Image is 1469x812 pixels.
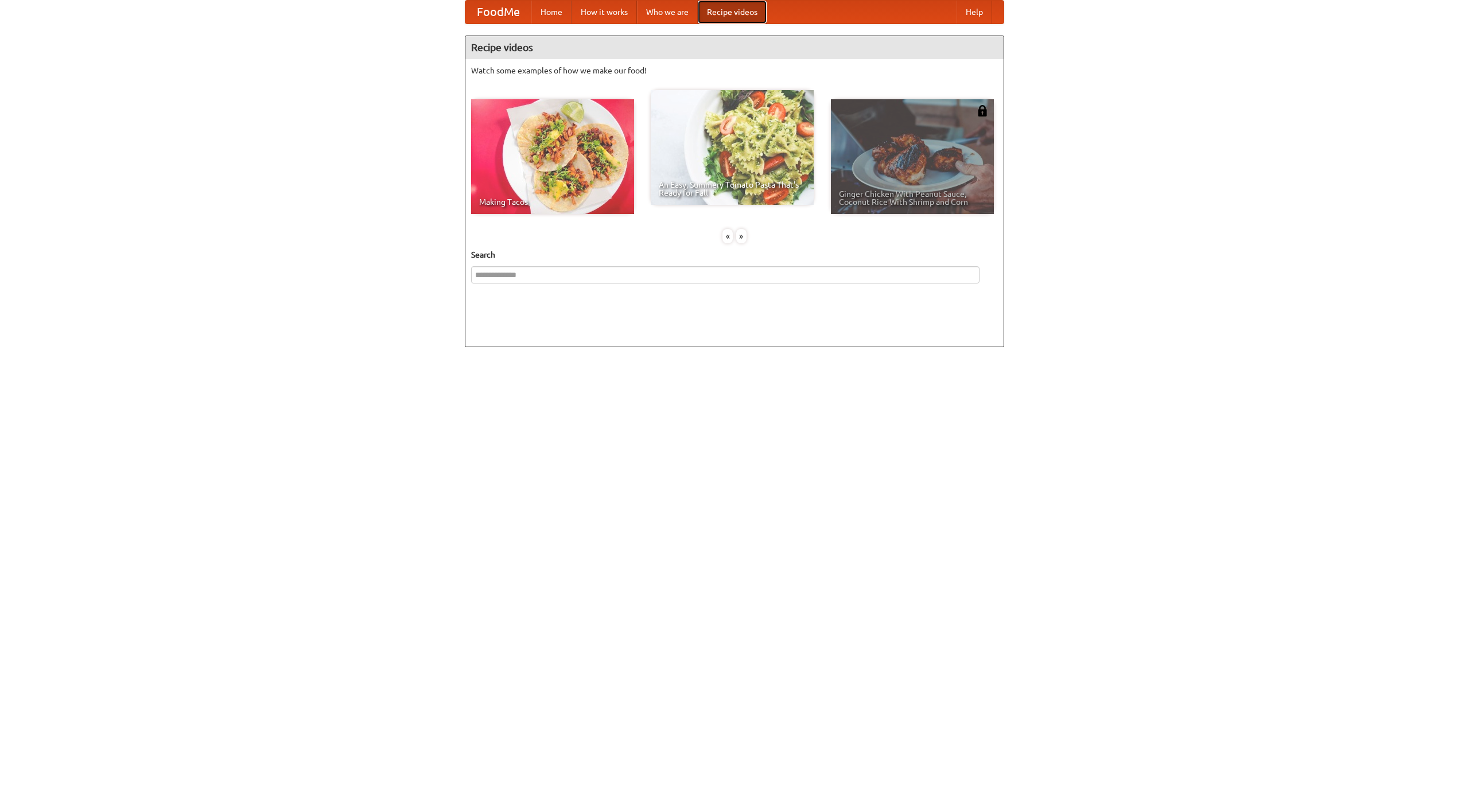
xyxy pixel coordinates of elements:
div: « [722,229,733,243]
a: FoodMe [465,1,531,24]
p: Watch some examples of how we make our food! [471,65,998,76]
span: Making Tacos [479,198,626,206]
a: How it works [572,1,637,24]
img: 483408.png [977,105,988,116]
a: Who we are [637,1,698,24]
a: Making Tacos [471,99,634,214]
a: Help [957,1,992,24]
div: » [736,229,747,243]
a: An Easy, Summery Tomato Pasta That's Ready for Fall [651,90,814,205]
a: Recipe videos [698,1,767,24]
h5: Search [471,249,998,261]
span: An Easy, Summery Tomato Pasta That's Ready for Fall [659,181,806,197]
a: Home [531,1,572,24]
h4: Recipe videos [465,36,1004,59]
